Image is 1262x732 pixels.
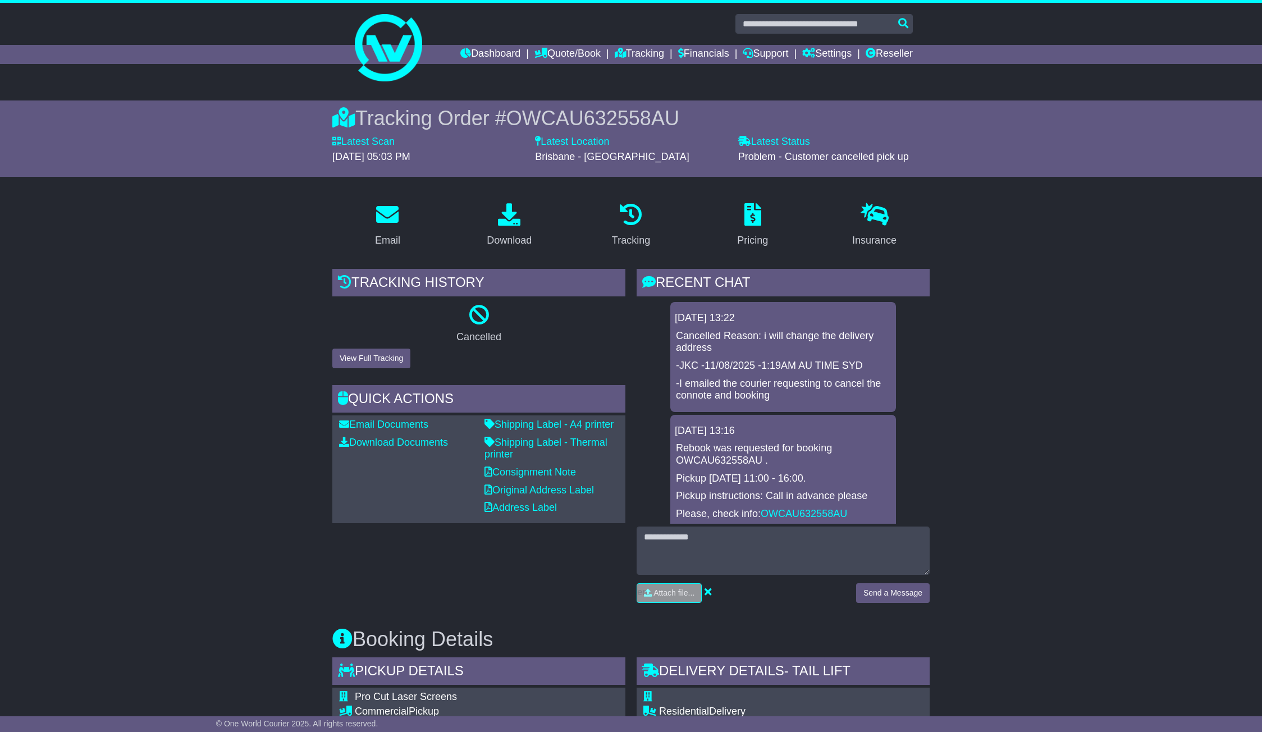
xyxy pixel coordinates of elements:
span: OWCAU632558AU [506,107,679,130]
div: Quick Actions [332,385,625,415]
div: Download [487,233,532,248]
a: Support [743,45,788,64]
div: Tracking [612,233,650,248]
p: Pickup [DATE] 11:00 - 16:00. [676,473,890,485]
a: Download [479,199,539,252]
a: Original Address Label [484,484,594,496]
a: Shipping Label - Thermal printer [484,437,607,460]
span: Pro Cut Laser Screens [355,691,457,702]
a: Insurance [845,199,904,252]
div: Pickup Details [332,657,625,688]
div: Insurance [852,233,897,248]
a: Consignment Note [484,466,576,478]
a: Quote/Book [534,45,601,64]
span: - Tail Lift [784,663,851,678]
button: Send a Message [856,583,930,603]
a: Financials [678,45,729,64]
button: View Full Tracking [332,349,410,368]
a: Settings [802,45,852,64]
div: [DATE] 13:16 [675,425,891,437]
span: © One World Courier 2025. All rights reserved. [216,719,378,728]
label: Latest Status [738,136,810,148]
p: Pickup instructions: Call in advance please [676,490,890,502]
div: Delivery [659,706,830,718]
a: Pricing [730,199,775,252]
p: Cancelled Reason: i will change the delivery address [676,330,890,354]
div: Delivery Details [637,657,930,688]
a: OWCAU632558AU [761,508,847,519]
h3: Booking Details [332,628,930,651]
p: Cancelled [332,331,625,344]
label: Latest Scan [332,136,395,148]
p: Rebook was requested for booking OWCAU632558AU . [676,442,890,466]
a: Email [368,199,408,252]
span: [DATE] 05:03 PM [332,151,410,162]
span: Commercial [355,706,409,717]
a: Shipping Label - A4 printer [484,419,614,430]
a: Download Documents [339,437,448,448]
label: Latest Location [535,136,609,148]
span: Brisbane - [GEOGRAPHIC_DATA] [535,151,689,162]
div: Pickup [355,706,548,718]
a: Reseller [866,45,913,64]
a: Tracking [615,45,664,64]
div: Pricing [737,233,768,248]
a: Tracking [605,199,657,252]
a: Email Documents [339,419,428,430]
div: Email [375,233,400,248]
div: [DATE] 13:22 [675,312,891,324]
div: Tracking history [332,269,625,299]
span: Problem - Customer cancelled pick up [738,151,909,162]
div: RECENT CHAT [637,269,930,299]
p: -JKC -11/08/2025 -1:19AM AU TIME SYD [676,360,890,372]
span: Residential [659,706,709,717]
p: Please, check info: [676,508,890,520]
div: Tracking Order # [332,106,930,130]
a: Dashboard [460,45,520,64]
a: Address Label [484,502,557,513]
p: -I emailed the courier requesting to cancel the connote and booking [676,378,890,402]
